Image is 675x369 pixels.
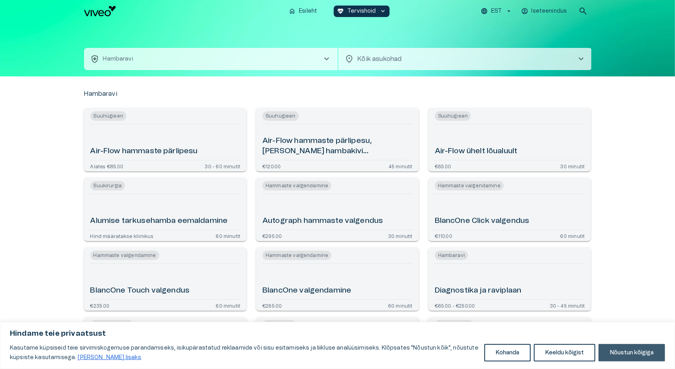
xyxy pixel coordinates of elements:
h6: Alumise tarkusehamba eemaldamine [90,216,228,226]
h6: BlancOne Click valgendus [435,216,530,226]
a: Loe lisaks [77,354,142,361]
span: Hammaste valgendamine [262,181,331,190]
span: search [579,6,588,16]
button: homeEsileht [285,6,321,17]
span: Hammaste valgendamine [435,181,504,190]
button: Kohanda [484,344,531,361]
a: Open service booking details [256,247,419,311]
span: Proteesimine [435,320,474,330]
p: 60 minutit [216,303,240,308]
span: Konsultatsioon [90,320,133,330]
p: €65.00 - €250.00 [435,303,475,308]
p: 30 - 45 minutit [550,303,585,308]
span: Suuhügieen [262,111,299,121]
a: Open service booking details [84,247,247,311]
span: health_and_safety [90,54,100,64]
p: Hambaravi [84,89,117,99]
p: 30 minutit [388,233,413,238]
p: €235.00 [90,303,110,308]
button: Iseteenindus [520,6,569,17]
a: Open service booking details [84,178,247,241]
p: Tervishoid [347,7,376,15]
span: Hambaravi [262,320,296,330]
a: Open service booking details [256,108,419,171]
p: Kasutame küpsiseid teie sirvimiskogemuse parandamiseks, isikupärastatud reklaamide või sisu esita... [10,343,478,362]
a: Open service booking details [84,108,247,171]
span: chevron_right [576,54,586,64]
p: €120.00 [262,164,281,168]
p: 60 minutit [388,303,413,308]
button: health_and_safetyHambaravichevron_right [84,48,338,70]
p: EST [491,7,502,15]
span: location_on [345,54,354,64]
h6: Air-Flow hammaste pärlipesu [90,146,198,157]
span: chevron_right [322,54,331,64]
button: ecg_heartTervishoidkeyboard_arrow_down [334,6,390,17]
span: home [289,8,296,15]
a: Open service booking details [256,178,419,241]
span: Suukirurgia [90,181,125,190]
h6: Autograph hammaste valgendus [262,216,383,226]
p: €65.00 [435,164,451,168]
p: 45 minutit [388,164,413,168]
p: 60 minutit [560,233,585,238]
p: Alates €85.00 [90,164,124,168]
span: Suuhügieen [435,111,471,121]
p: €110.00 [435,233,452,238]
button: Keeldu kõigist [534,344,595,361]
p: Hindame teie privaatsust [10,329,665,339]
button: EST [480,6,513,17]
p: €295.00 [262,233,282,238]
button: open search modal [576,3,591,19]
p: Hind määratakse kliinikus [90,233,153,238]
p: 60 minutit [216,233,240,238]
p: Kõik asukohad [358,54,564,64]
p: €265.00 [262,303,282,308]
span: Suuhügieen [90,111,127,121]
h6: BlancOne Touch valgendus [90,285,190,296]
p: 30 - 60 minutit [205,164,241,168]
p: Esileht [299,7,317,15]
p: 30 minutit [560,164,585,168]
span: keyboard_arrow_down [379,8,386,15]
a: Open service booking details [428,108,591,171]
h6: BlancOne valgendamine [262,285,351,296]
span: Hammaste valgendamine [90,251,159,260]
span: ecg_heart [337,8,344,15]
p: Iseteenindus [532,7,567,15]
a: Navigate to homepage [84,6,283,16]
button: Nõustun kõigiga [599,344,665,361]
h6: Diagnostika ja raviplaan [435,285,522,296]
span: Hammaste valgendamine [262,251,331,260]
a: Open service booking details [428,247,591,311]
h6: Air-Flow ühelt lõualuult [435,146,518,157]
a: Open service booking details [428,178,591,241]
img: Viveo logo [84,6,116,16]
span: Hambaravi [435,251,468,260]
h6: Air-Flow hammaste pärlipesu, [PERSON_NAME] hambakivi eemaldamiseta [262,136,413,157]
p: Hambaravi [103,55,133,63]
